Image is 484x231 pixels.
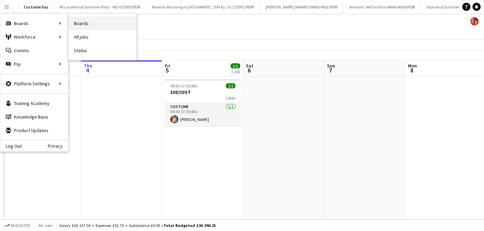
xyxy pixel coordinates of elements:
[54,0,147,14] button: 40 Leadenhall Summer Party - 40LH25003/PERF
[11,223,31,228] span: Budgeted
[0,124,68,137] a: Product Updates
[0,110,68,124] a: Knowledge Base
[165,89,241,95] h3: 330/COST
[226,83,235,88] span: 1/1
[0,57,68,71] div: Pay
[69,44,136,57] a: Status
[147,0,260,14] button: Moomin Roaming in [GEOGRAPHIC_DATA] - GCC25001/PERF
[246,63,253,69] span: Sat
[83,66,92,74] span: 4
[170,83,198,88] span: 09:30-17:30 (8h)
[260,0,344,14] button: [PERSON_NAME] AWARDS MAN24002/PERF
[0,17,68,30] div: Boards
[231,63,240,68] span: 1/1
[407,66,417,74] span: 8
[84,63,92,69] span: Thu
[59,223,216,228] div: Salary £36 337.50 + Expenses £52.75 + Subsistence £0.00 =
[18,0,54,14] button: Costume Day
[3,222,32,229] button: Budgeted
[163,223,216,228] span: Total Budgeted £36 390.25
[245,66,253,74] span: 6
[231,69,240,74] div: 1 Job
[0,143,22,149] a: Log Out
[0,97,68,110] a: Training Academy
[69,30,136,44] a: All jobs
[0,44,68,57] a: Comms
[69,17,136,30] a: Boards
[164,66,170,74] span: 5
[226,96,235,101] span: 1 Role
[0,30,68,44] div: Workforce
[37,223,54,228] span: All jobs
[408,63,417,69] span: Mon
[0,77,68,90] div: Platform Settings
[326,66,335,74] span: 7
[165,79,241,126] app-job-card: 09:30-17:30 (8h)1/1330/COST1 RoleCostume1/109:30-17:30 (8h)[PERSON_NAME]
[344,0,421,14] button: Arndale - We Do Xmas MAN24006/PERF
[165,103,241,126] app-card-role: Costume1/109:30-17:30 (8h)[PERSON_NAME]
[165,63,170,69] span: Fri
[327,63,335,69] span: Sun
[470,17,479,25] app-user-avatar: Performer Department
[48,143,68,149] a: Privacy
